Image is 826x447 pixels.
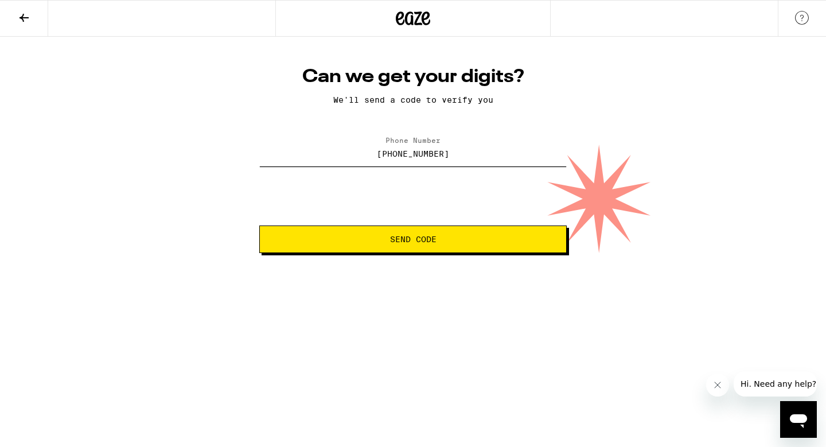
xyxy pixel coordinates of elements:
iframe: Button to launch messaging window [780,401,817,438]
input: Phone Number [259,141,567,166]
button: Send Code [259,226,567,253]
h1: Can we get your digits? [259,65,567,88]
label: Phone Number [385,137,441,144]
p: We'll send a code to verify you [259,95,567,104]
iframe: Close message [706,374,729,397]
iframe: Message from company [734,371,817,397]
span: Send Code [390,235,437,243]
